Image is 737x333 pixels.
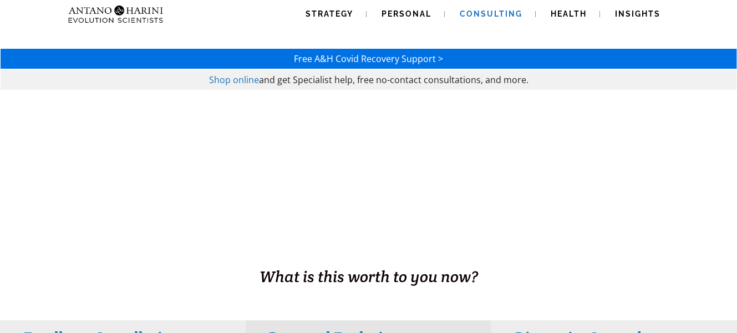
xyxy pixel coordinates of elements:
[382,9,431,18] span: Personal
[551,9,587,18] span: Health
[260,267,478,286] span: What is this worth to you now?
[209,74,259,86] a: Shop online
[259,74,528,86] span: and get Specialist help, free no-contact consultations, and more.
[1,242,736,265] h1: BUSINESS. HEALTH. Family. Legacy
[306,9,353,18] span: Strategy
[460,9,522,18] span: Consulting
[615,9,660,18] span: Insights
[294,53,443,65] a: Free A&H Covid Recovery Support >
